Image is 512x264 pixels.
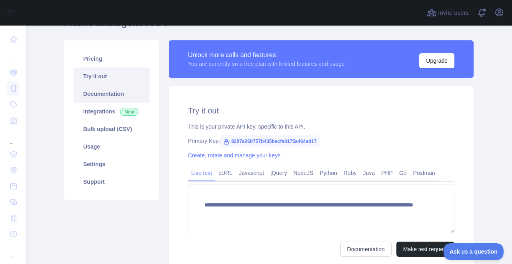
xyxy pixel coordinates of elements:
a: Pricing [74,50,150,67]
a: Bulk upload (CSV) [74,120,150,138]
span: Invite users [438,8,469,18]
a: NodeJS [290,167,316,179]
div: Unlock more calls and features [188,50,345,60]
h1: Phone Intelligence API [64,16,474,36]
a: Try it out [74,67,150,85]
a: Java [360,167,378,179]
div: Primary Key: [188,137,454,145]
span: New [120,108,138,116]
a: Settings [74,155,150,173]
a: Integrations New [74,103,150,120]
button: Invite users [425,6,470,19]
h2: Try it out [188,105,454,116]
a: Javascript [236,167,267,179]
div: You are currently on a free plan with limited features and usage [188,60,345,68]
a: PHP [378,167,396,179]
a: Usage [74,138,150,155]
a: Go [396,167,410,179]
div: ... [6,129,19,145]
div: ... [6,48,19,64]
div: This is your private API key, specific to this API. [188,123,454,131]
a: Create, rotate and manage your keys [188,152,280,159]
span: 8207a26b757b435bacfa0175a464ed17 [220,135,320,147]
a: Postman [410,167,438,179]
iframe: Toggle Customer Support [444,243,504,260]
div: ... [6,243,19,259]
a: Ruby [340,167,360,179]
a: jQuery [267,167,290,179]
a: Live test [188,167,215,179]
button: Make test request [396,242,454,257]
a: Documentation [74,85,150,103]
a: cURL [215,167,236,179]
a: Python [316,167,340,179]
button: Upgrade [419,53,454,68]
a: Support [74,173,150,191]
a: Documentation [340,242,392,257]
